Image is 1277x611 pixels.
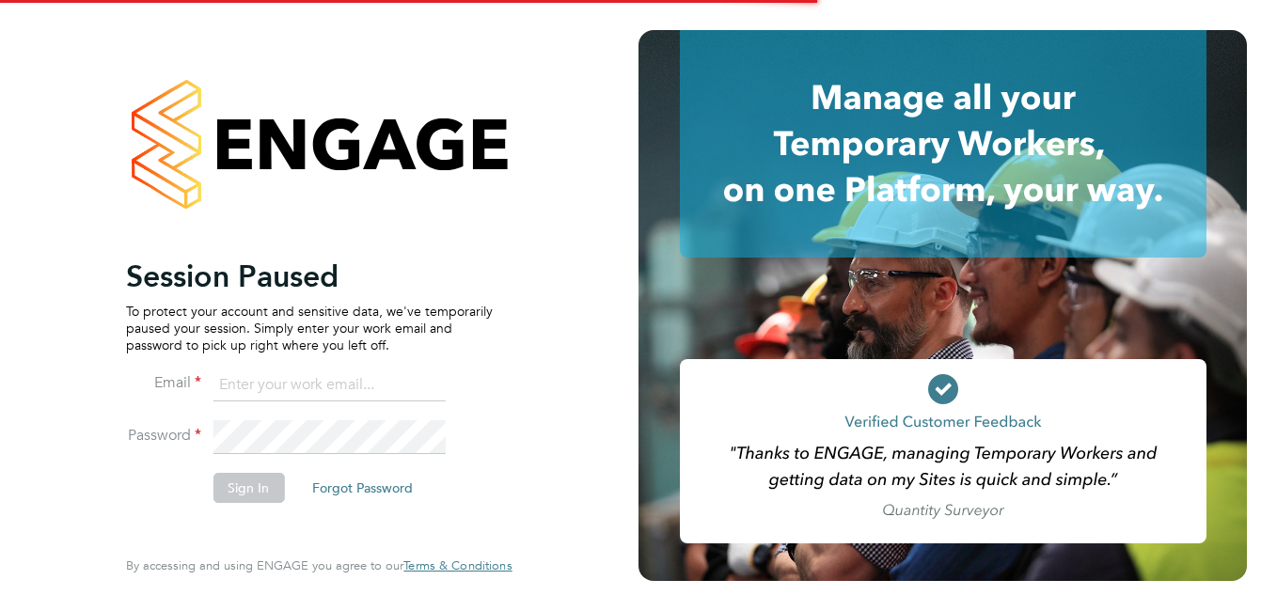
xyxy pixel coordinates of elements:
h2: Session Paused [126,258,493,295]
span: Terms & Conditions [403,557,512,573]
label: Email [126,373,201,393]
input: Enter your work email... [213,368,445,402]
button: Forgot Password [297,473,428,503]
label: Password [126,426,201,446]
span: By accessing and using ENGAGE you agree to our [126,557,512,573]
a: Terms & Conditions [403,558,512,573]
p: To protect your account and sensitive data, we've temporarily paused your session. Simply enter y... [126,303,493,354]
button: Sign In [213,473,284,503]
